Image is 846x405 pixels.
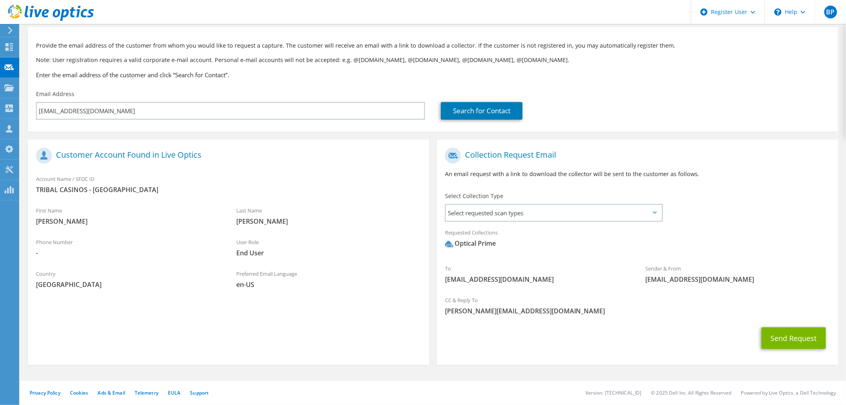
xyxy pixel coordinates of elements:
[774,8,782,16] svg: \n
[445,275,629,284] span: [EMAIL_ADDRESS][DOMAIN_NAME]
[36,217,220,226] span: [PERSON_NAME]
[28,234,228,261] div: Phone Number
[637,260,838,288] div: Sender & From
[228,234,429,261] div: User Role
[445,192,503,200] label: Select Collection Type
[236,280,421,289] span: en-US
[36,56,830,64] p: Note: User registration requires a valid corporate e-mail account. Personal e-mail accounts will ...
[762,327,826,349] button: Send Request
[445,307,830,315] span: [PERSON_NAME][EMAIL_ADDRESS][DOMAIN_NAME]
[98,389,125,396] a: Ads & Email
[36,185,421,194] span: TRIBAL CASINOS - [GEOGRAPHIC_DATA]
[36,90,74,98] label: Email Address
[445,170,830,178] p: An email request with a link to download the collector will be sent to the customer as follows.
[36,70,830,79] h3: Enter the email address of the customer and click “Search for Contact”.
[446,205,662,221] span: Select requested scan types
[437,260,637,288] div: To
[824,6,837,18] span: BP
[585,389,642,396] li: Version: [TECHNICAL_ID]
[437,292,838,319] div: CC & Reply To
[236,249,421,257] span: End User
[70,389,88,396] a: Cookies
[441,102,523,120] a: Search for Contact
[28,265,228,293] div: Country
[30,389,60,396] a: Privacy Policy
[36,249,220,257] span: -
[645,275,830,284] span: [EMAIL_ADDRESS][DOMAIN_NAME]
[228,265,429,293] div: Preferred Email Language
[135,389,158,396] a: Telemetry
[445,239,496,248] div: Optical Prime
[651,389,732,396] li: © 2025 Dell Inc. All Rights Reserved
[168,389,180,396] a: EULA
[228,202,429,230] div: Last Name
[28,170,429,198] div: Account Name / SFDC ID
[741,389,836,396] li: Powered by Live Optics, a Dell Technology
[28,202,228,230] div: First Name
[36,41,830,50] p: Provide the email address of the customer from whom you would like to request a capture. The cust...
[437,224,838,256] div: Requested Collections
[445,148,826,164] h1: Collection Request Email
[236,217,421,226] span: [PERSON_NAME]
[36,280,220,289] span: [GEOGRAPHIC_DATA]
[190,389,209,396] a: Support
[36,148,417,164] h1: Customer Account Found in Live Optics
